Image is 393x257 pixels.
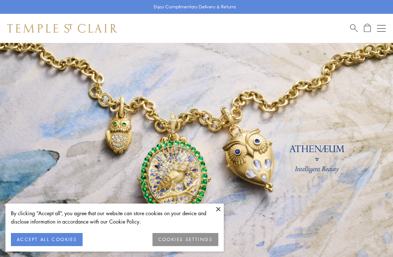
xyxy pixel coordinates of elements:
div: By clicking “Accept all”, you agree that our website can store cookies on your device and disclos... [11,209,218,226]
button: ACCEPT ALL COOKIES [11,233,83,246]
p: Enjoy Complimentary Delivery & Returns [154,3,236,11]
a: Open Shopping Bag [364,24,371,33]
iframe: Gorgias live chat messenger [357,223,386,250]
button: Open navigation [377,24,386,33]
a: Search [350,24,358,33]
img: Temple St. Clair [7,24,117,33]
button: COOKIES SETTINGS [152,233,218,246]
